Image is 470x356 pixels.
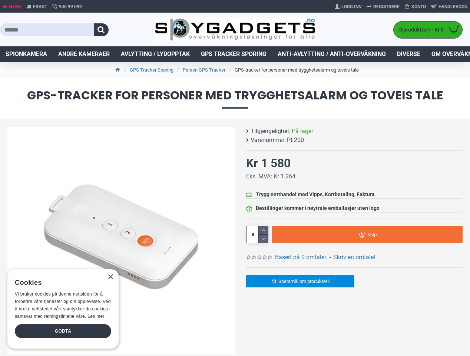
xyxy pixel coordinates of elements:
a: 0 produkt(er) - Kr 0 [394,22,462,38]
a: GPS Tracker Sporing [195,46,272,62]
span: Spionkamera [6,50,47,59]
div: Bestillinger kommer i nøytrale emballasjer uten logo [256,204,380,212]
a: Basert på 0 omtaler. [275,253,327,262]
div: Cookies [15,275,106,291]
span: PL200 [287,136,304,145]
a: Konto [402,1,428,13]
b: Tilgjengelighet: [251,127,291,136]
a: Les mer, opens a new window [87,314,104,319]
span: GPS-tracker for personer med trygghetsalarm og toveis tale [7,89,463,108]
div: Godta [15,324,111,338]
span: Andre kameraer [58,50,110,59]
span: 0 produkt(er) - Kr 0 [394,26,446,34]
a: Diverse [391,46,426,62]
span: Frakt [33,3,47,10]
a: Avlytting / Lydopptak [115,46,195,62]
a: Spørsmål om produktet? [246,275,354,287]
div: Kr 1 580 [246,154,291,172]
span: Konto [411,3,426,10]
a: Andre kameraer [53,46,115,62]
span: Registrere [373,3,400,10]
span: GPS Tracker Sporing [201,50,267,59]
span: Vi bruker cookies på denne nettsiden for å forbedre våre tjenester og din opplevelse. Ved å bruke... [15,291,111,319]
a: Skriv en omtale! [333,253,375,262]
a: Logg Inn [332,1,364,13]
span: 940 99 099 [59,3,82,10]
a: Registrere [364,1,402,13]
span: Kjøp [367,232,377,237]
span: Logg Inn [341,3,361,10]
div: Trygg netthandel med Vipps, Kortbetaling, Faktura [256,191,375,198]
img: SpyGadgets.no [155,18,315,41]
span: Avlytting / Lydopptak [121,50,190,59]
img: GPS-tracker for personer med trygghetsalarm og toveis tale [7,127,235,355]
div: Close [107,274,113,280]
span: Diverse [397,50,420,59]
span: Hjem [9,3,21,10]
a: Handlevogn [428,1,470,13]
a: Person GPS Tracker [183,66,225,74]
span: Anti-avlytting / Anti-overvåkning [278,50,386,59]
b: Varenummer: [251,136,286,145]
a: GPS Tracker Sporing [130,66,173,74]
span: På lager [292,127,313,136]
b: - [330,254,331,261]
a: Anti-avlytting / Anti-overvåkning [272,46,391,62]
span: Handlevogn [438,3,467,10]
